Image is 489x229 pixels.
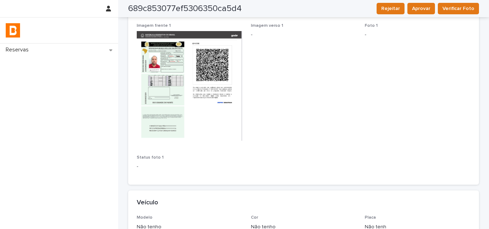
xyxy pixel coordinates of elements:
[3,46,34,53] p: Reservas
[137,215,152,220] span: Modelo
[442,5,474,12] span: Verificar Foto
[365,215,376,220] span: Placa
[381,5,400,12] span: Rejeitar
[137,155,164,160] span: Status foto 1
[365,24,378,28] span: Foto 1
[412,5,430,12] span: Aprovar
[137,199,158,207] h2: Veículo
[137,24,171,28] span: Imagem frente 1
[407,3,435,14] button: Aprovar
[251,24,283,28] span: Imagem verso 1
[438,3,479,14] button: Verificar Foto
[137,163,242,170] p: -
[128,4,242,14] h2: 689c853077ef5306350ca5d4
[251,215,258,220] span: Cor
[377,3,405,14] button: Rejeitar
[365,31,470,39] p: -
[6,23,20,38] img: zVaNuJHRTjyIjT5M9Xd5
[137,31,242,140] img: IMG_8950.jpeg
[251,31,357,39] p: -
